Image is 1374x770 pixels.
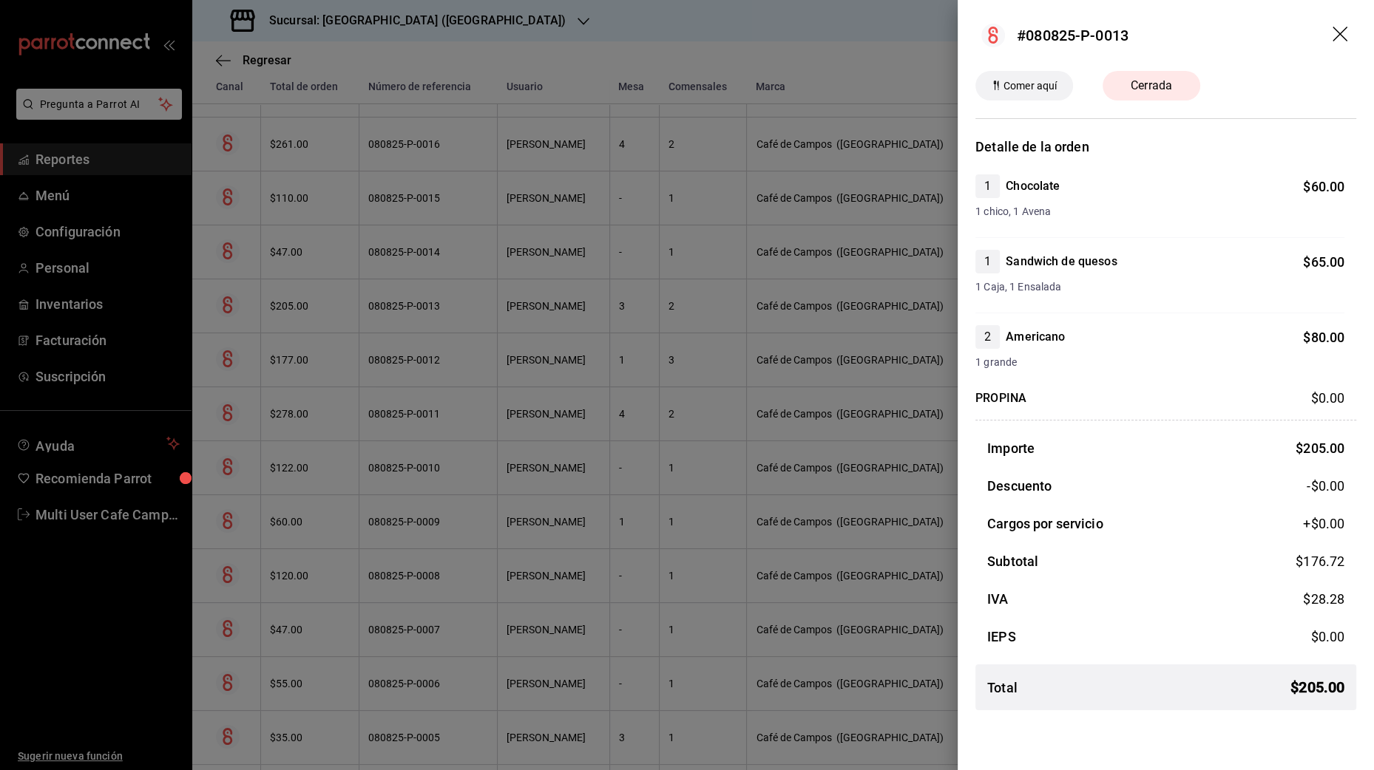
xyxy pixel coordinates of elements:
[975,389,1026,407] h4: PROPINA
[975,253,1000,270] span: 1
[975,328,1000,346] span: 2
[975,204,1344,219] span: 1 chico, 1 Avena
[1290,676,1344,698] span: $ 205.00
[1303,591,1344,607] span: $ 28.28
[1303,330,1344,345] span: $ 80.00
[987,627,1016,647] h3: IEPS
[1303,514,1344,534] span: +$ 0.00
[1333,27,1350,44] button: drag
[1303,179,1344,194] span: $ 60.00
[1307,476,1344,496] span: -$0.00
[1296,553,1344,569] span: $ 176.72
[987,438,1035,458] h3: Importe
[987,551,1038,571] h3: Subtotal
[1006,253,1117,270] h4: Sandwich de quesos
[998,78,1063,94] span: Comer aquí
[987,476,1052,496] h3: Descuento
[1122,77,1181,95] span: Cerrada
[987,514,1103,534] h3: Cargos por servicio
[1006,328,1065,346] h4: Americano
[1303,254,1344,270] span: $ 65.00
[987,589,1008,609] h3: IVA
[1310,629,1344,644] span: $ 0.00
[987,678,1018,698] h3: Total
[975,177,1000,195] span: 1
[975,279,1344,295] span: 1 Caja, 1 Ensalada
[1296,440,1344,456] span: $ 205.00
[1017,24,1128,47] div: #080825-P-0013
[975,137,1356,157] h3: Detalle de la orden
[1310,390,1344,406] span: $ 0.00
[1006,177,1060,195] h4: Chocolate
[975,355,1344,370] span: 1 grande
